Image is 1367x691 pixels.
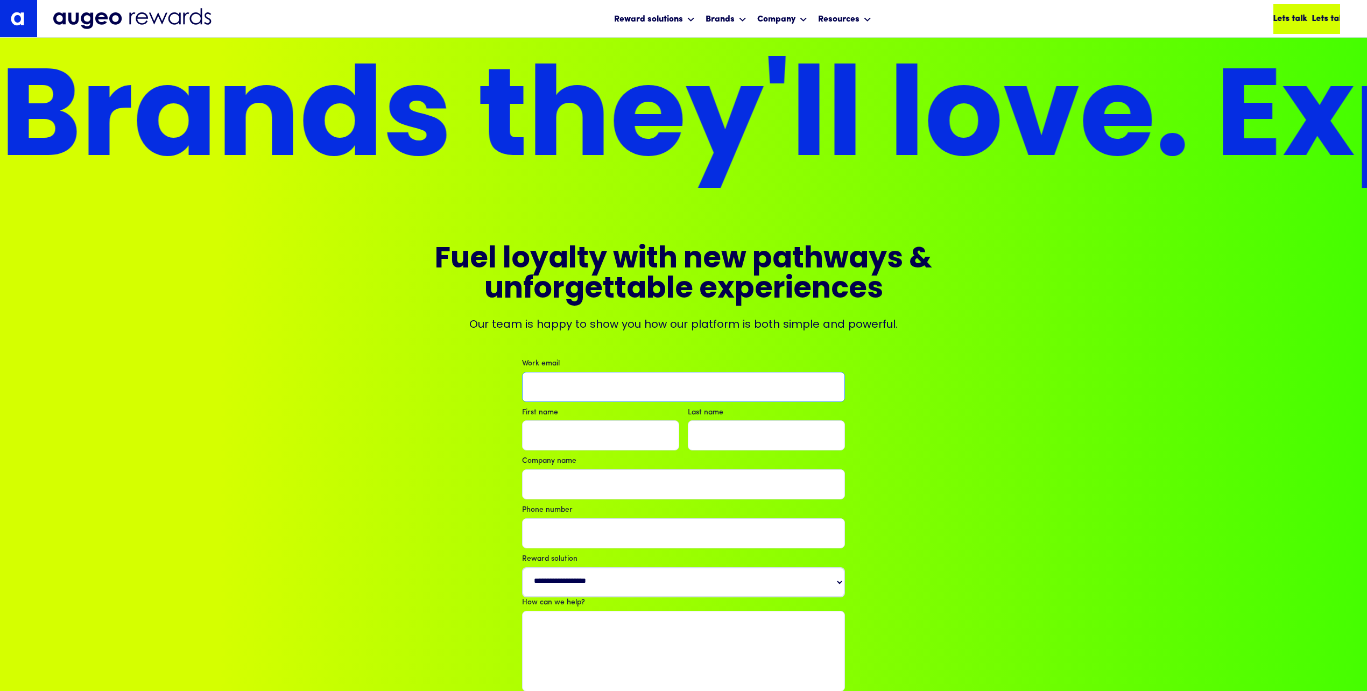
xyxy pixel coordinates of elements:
[706,13,735,26] div: Brands
[361,245,1006,306] h3: Fuel loyalty with new pathways & unforgettable experiences
[1312,12,1346,25] div: Lets talk
[522,456,845,467] label: Company name
[611,4,697,33] div: Reward solutions
[522,554,845,565] label: Reward solution
[522,597,845,609] label: How can we help?
[522,505,845,516] label: Phone number
[522,358,845,370] label: Work email
[688,407,845,419] label: Last name
[815,4,874,33] div: Resources
[522,407,679,419] label: First name
[1273,12,1307,25] div: Lets talk
[469,316,898,332] div: Our team is happy to show you how our platform is both simple and powerful.
[755,4,810,33] div: Company
[757,13,795,26] div: Company
[818,13,859,26] div: Resources
[703,4,749,33] div: Brands
[614,13,683,26] div: Reward solutions
[1273,4,1340,34] a: Lets talkLets talk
